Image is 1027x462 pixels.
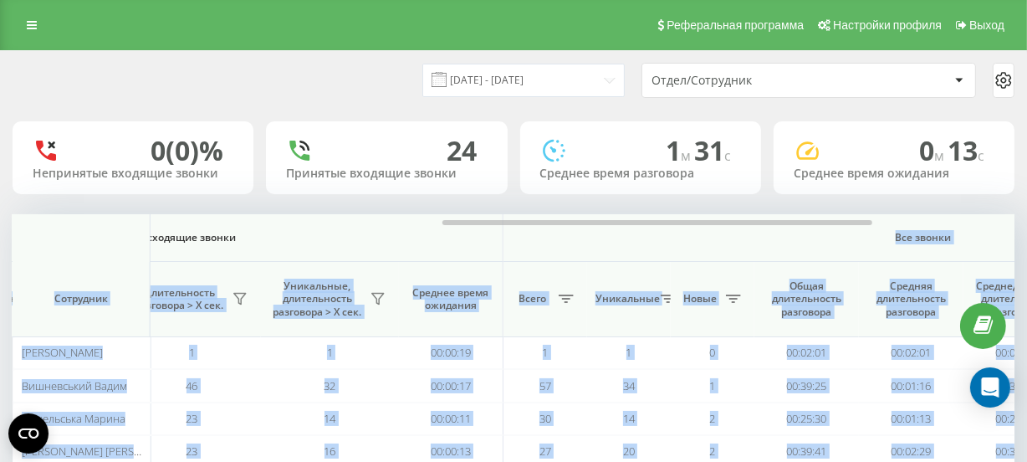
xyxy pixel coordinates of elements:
div: Непринятые входящие звонки [33,167,233,181]
span: [PERSON_NAME] [PERSON_NAME] [22,444,186,459]
span: 30 [539,411,551,426]
td: 00:39:25 [754,369,859,402]
span: 0 [919,132,948,168]
span: Настройки профиля [833,18,942,32]
span: Общая длительность разговора [767,280,846,319]
span: 20 [623,444,635,459]
td: 00:02:01 [859,336,963,369]
span: Уникальные [595,292,656,305]
span: Выход [969,18,1004,32]
span: 27 [539,444,551,459]
span: 32 [324,378,336,393]
span: 16 [324,444,336,459]
span: Реферальная программа [667,18,804,32]
div: Среднее время разговора [540,167,741,181]
span: 1 [189,345,195,360]
span: 1 [626,345,632,360]
div: Среднее время ожидания [794,167,994,181]
span: c [724,146,731,165]
span: Нежельська Марина [22,411,125,426]
td: 00:01:13 [859,403,963,435]
span: 2 [710,444,716,459]
span: 23 [186,444,198,459]
span: Средняя длительность разговора [871,280,951,319]
button: Open CMP widget [8,413,49,454]
div: 0 (0)% [151,135,223,167]
span: 1 [710,378,716,393]
span: 1 [543,345,549,360]
span: Длительность разговора > Х сек. [131,286,227,312]
span: Новые [679,292,721,305]
div: Принятые входящие звонки [286,167,487,181]
span: 14 [623,411,635,426]
div: Отдел/Сотрудник [651,74,851,88]
span: Уникальные, длительность разговора > Х сек. [269,280,365,319]
span: 46 [186,378,198,393]
td: 00:25:30 [754,403,859,435]
span: 0 [710,345,716,360]
span: c [978,146,984,165]
div: Open Intercom Messenger [970,367,1010,408]
span: Всего [512,292,554,305]
span: м [934,146,948,165]
span: Среднее время ожидания [411,286,490,312]
span: м [681,146,694,165]
span: Вишневський Вадим [22,378,127,393]
span: [PERSON_NAME] [22,345,103,360]
span: Сотрудник [27,292,135,305]
span: 31 [694,132,731,168]
td: 00:00:19 [399,336,503,369]
td: 00:01:16 [859,369,963,402]
span: 1 [666,132,694,168]
span: 1 [327,345,333,360]
div: 24 [447,135,478,167]
td: 00:02:01 [754,336,859,369]
span: 13 [948,132,984,168]
span: 2 [710,411,716,426]
span: 57 [539,378,551,393]
span: 14 [324,411,336,426]
span: 34 [623,378,635,393]
td: 00:00:11 [399,403,503,435]
span: 23 [186,411,198,426]
td: 00:00:17 [399,369,503,402]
